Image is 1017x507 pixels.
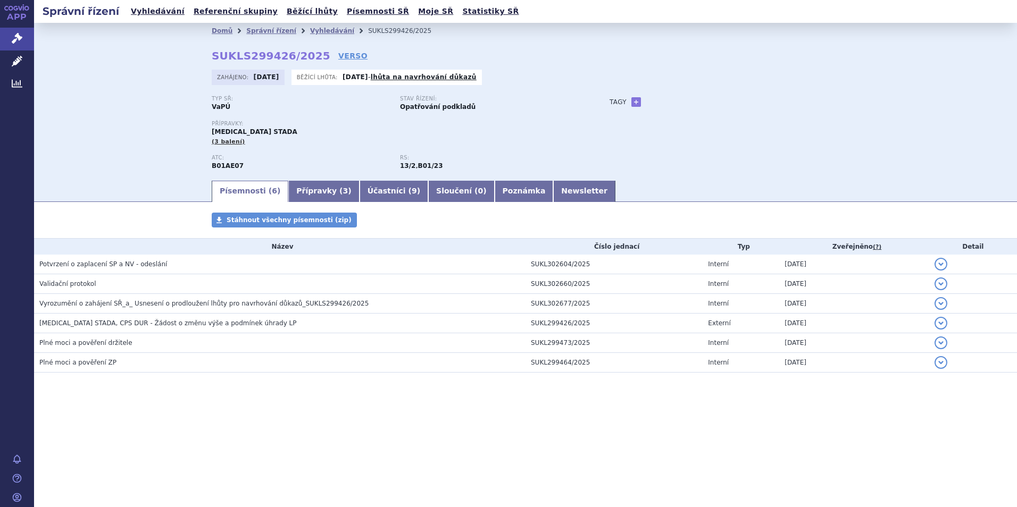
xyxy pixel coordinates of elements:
[212,138,245,145] span: (3 balení)
[39,260,167,268] span: Potvrzení o zaplacení SP a NV - odeslání
[212,121,588,127] p: Přípravky:
[284,4,341,19] a: Běžící lhůty
[459,4,522,19] a: Statistiky SŘ
[371,73,477,81] a: lhůta na navrhování důkazů
[428,181,494,202] a: Sloučení (0)
[212,103,230,111] strong: VaPÚ
[34,4,128,19] h2: Správní řízení
[553,181,615,202] a: Newsletter
[212,162,244,170] strong: DABIGATRAN-ETEXILÁT
[400,155,578,161] p: RS:
[212,128,297,136] span: [MEDICAL_DATA] STADA
[935,258,947,271] button: detail
[343,73,368,81] strong: [DATE]
[39,280,96,288] span: Validační protokol
[212,155,389,161] p: ATC:
[343,73,477,81] p: -
[779,274,929,294] td: [DATE]
[400,155,588,171] div: ,
[39,359,116,366] span: Plné moci a pověření ZP
[526,333,703,353] td: SUKL299473/2025
[212,49,330,62] strong: SUKLS299426/2025
[526,294,703,314] td: SUKL302677/2025
[400,96,578,102] p: Stav řízení:
[254,73,279,81] strong: [DATE]
[526,239,703,255] th: Číslo jednací
[297,73,340,81] span: Běžící lhůta:
[779,239,929,255] th: Zveřejněno
[873,243,881,251] abbr: (?)
[418,162,443,170] strong: gatrany a xabany vyšší síly
[703,239,779,255] th: Typ
[779,353,929,373] td: [DATE]
[343,187,348,195] span: 3
[708,359,729,366] span: Interní
[935,297,947,310] button: detail
[526,274,703,294] td: SUKL302660/2025
[779,294,929,314] td: [DATE]
[368,23,445,39] li: SUKLS299426/2025
[190,4,281,19] a: Referenční skupiny
[779,255,929,274] td: [DATE]
[526,353,703,373] td: SUKL299464/2025
[708,280,729,288] span: Interní
[495,181,554,202] a: Poznámka
[708,260,729,268] span: Interní
[631,97,641,107] a: +
[39,300,369,307] span: Vyrozumění o zahájení SŘ_a_ Usnesení o prodloužení lhůty pro navrhování důkazů_SUKLS299426/2025
[610,96,627,108] h3: Tagy
[128,4,188,19] a: Vyhledávání
[779,333,929,353] td: [DATE]
[272,187,277,195] span: 6
[708,319,730,327] span: Externí
[415,4,456,19] a: Moje SŘ
[929,239,1017,255] th: Detail
[39,339,132,347] span: Plné moci a pověření držitele
[246,27,296,35] a: Správní řízení
[217,73,251,81] span: Zahájeno:
[212,181,288,202] a: Písemnosti (6)
[400,162,415,170] strong: léčiva k terapii nebo k profylaxi tromboembolických onemocnění, přímé inhibitory faktoru Xa a tro...
[34,239,526,255] th: Název
[526,255,703,274] td: SUKL302604/2025
[935,277,947,290] button: detail
[288,181,359,202] a: Přípravky (3)
[227,216,352,224] span: Stáhnout všechny písemnosti (zip)
[412,187,417,195] span: 9
[708,339,729,347] span: Interní
[935,336,947,349] button: detail
[338,50,368,61] a: VERSO
[212,27,232,35] a: Domů
[935,317,947,329] button: detail
[935,356,947,369] button: detail
[310,27,354,35] a: Vyhledávání
[344,4,412,19] a: Písemnosti SŘ
[39,319,297,327] span: DABIGATRAN ETEXILATE STADA, CPS DUR - Žádost o změnu výše a podmínek úhrady LP
[526,314,703,333] td: SUKL299426/2025
[779,314,929,333] td: [DATE]
[478,187,483,195] span: 0
[400,103,476,111] strong: Opatřování podkladů
[360,181,428,202] a: Účastníci (9)
[708,300,729,307] span: Interní
[212,96,389,102] p: Typ SŘ:
[212,213,357,227] a: Stáhnout všechny písemnosti (zip)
